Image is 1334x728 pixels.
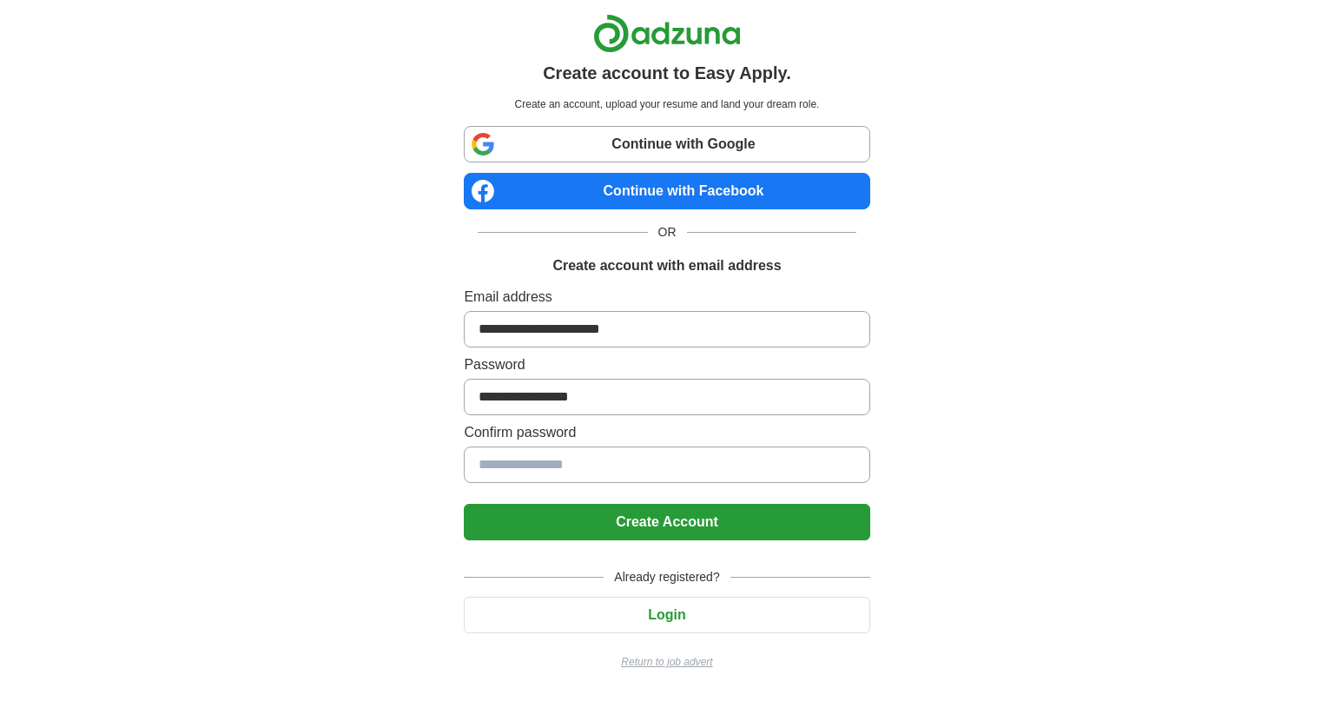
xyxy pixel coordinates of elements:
span: OR [648,223,687,242]
label: Password [464,354,869,375]
button: Create Account [464,504,869,540]
label: Confirm password [464,422,869,443]
a: Return to job advert [464,654,869,670]
h1: Create account with email address [552,255,781,276]
p: Create an account, upload your resume and land your dream role. [467,96,866,112]
label: Email address [464,287,869,308]
h1: Create account to Easy Apply. [543,60,791,86]
a: Login [464,607,869,622]
button: Login [464,597,869,633]
img: Adzuna logo [593,14,741,53]
span: Already registered? [604,568,730,586]
a: Continue with Facebook [464,173,869,209]
a: Continue with Google [464,126,869,162]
